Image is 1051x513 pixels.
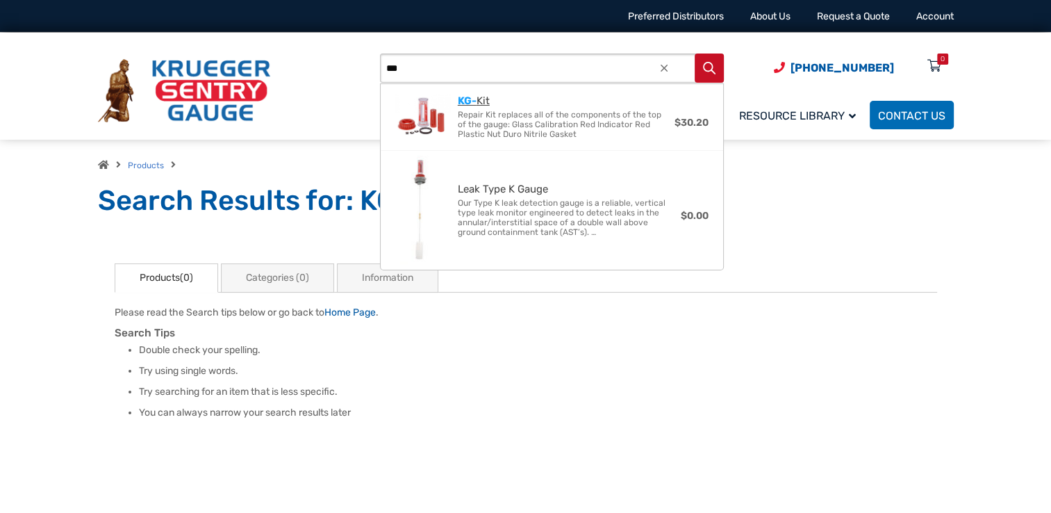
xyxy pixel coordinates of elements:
a: Account [916,10,954,22]
a: Phone Number (920) 434-8860 [774,59,894,76]
img: Leak Type K Gauge [400,156,445,264]
li: Try searching for an item that is less specific. [139,385,937,399]
span: $ [681,210,687,222]
span: Contact Us [878,109,945,122]
a: Products(0) [115,263,218,293]
a: Preferred Distributors [628,10,724,22]
a: Request a Quote [817,10,890,22]
span: Our Type K leak detection gauge is a reliable, vertical type leak monitor engineered to detect le... [458,198,670,237]
bdi: 0.00 [681,210,709,222]
strong: KG- [458,95,477,107]
img: KG-Kit [395,89,450,145]
span: $ [675,117,681,129]
button: Search [695,54,724,83]
a: Contact Us [870,101,954,129]
li: You can always narrow your search results later [139,406,937,420]
img: Krueger Sentry Gauge [98,59,270,123]
h1: Search Results for: KGCAL [98,184,954,218]
span: Repair Kit replaces all of the components of the top of the gauge: Glass Calibration Red Indicato... [458,110,664,139]
span: Resource Library [739,109,856,122]
li: Try using single words. [139,364,937,378]
a: About Us [750,10,791,22]
a: Categories (0) [221,263,334,293]
span: [PHONE_NUMBER] [791,61,894,74]
li: Double check your spelling. [139,343,937,357]
a: Information [337,263,438,293]
span: Kit [458,95,675,107]
span: Leak Type K Gauge [458,184,681,195]
div: 0 [941,54,945,65]
a: Products [128,161,164,170]
a: Home Page [324,307,376,318]
a: Resource Library [731,99,870,131]
bdi: 30.20 [675,117,709,129]
a: Leak Type K GaugeLeak Type K GaugeOur Type K leak detection gauge is a reliable, vertical type le... [381,151,723,270]
a: KG-KitKG-KitRepair Kit replaces all of the components of the top of the gauge: Glass Calibration ... [381,84,723,151]
h3: Search Tips [115,327,937,340]
p: Please read the Search tips below or go back to . [115,305,937,320]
